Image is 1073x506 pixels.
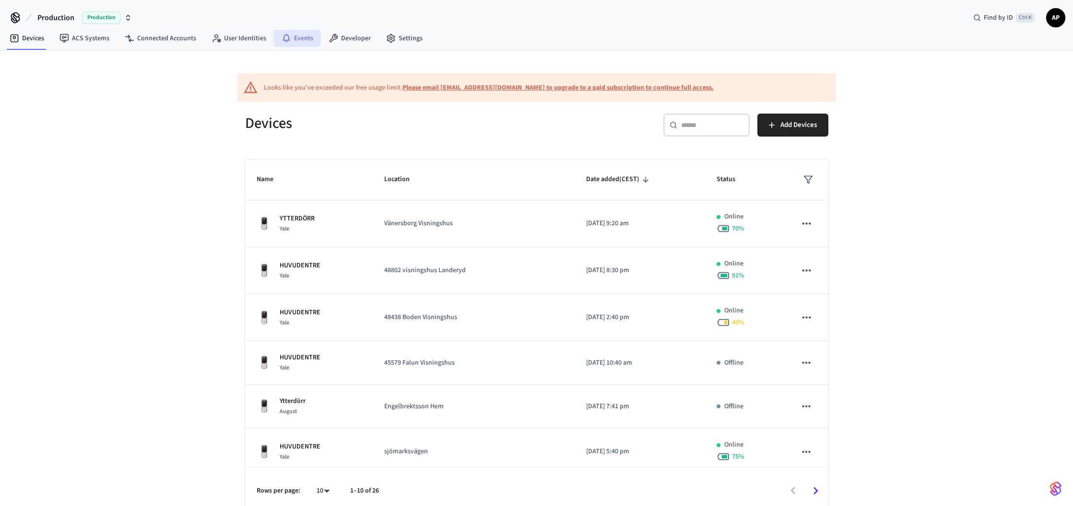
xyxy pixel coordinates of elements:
[257,399,272,414] img: Yale Assure Touchscreen Wifi Smart Lock, Satin Nickel, Front
[384,265,563,276] p: 48802 visningshus Landeryd
[280,214,315,224] p: YTTERDÖRR
[757,114,828,137] button: Add Devices
[264,83,714,93] div: Looks like you've exceeded our free usage limit.
[732,318,744,327] span: 40 %
[384,402,563,412] p: Engelbrektsson Hem
[384,218,563,229] p: Vänersborg Visningshus
[52,30,117,47] a: ACS Systems
[312,484,335,498] div: 10
[586,312,694,322] p: [DATE] 2:40 pm
[350,486,379,496] p: 1–10 of 26
[732,452,744,461] span: 75 %
[1016,13,1035,23] span: Ctrl K
[245,114,531,133] h5: Devices
[280,407,297,415] span: August
[1050,481,1061,496] img: SeamLogoGradient.69752ec5.svg
[280,261,320,271] p: HUVUDENTRE
[1047,9,1064,26] span: AP
[82,11,120,24] span: Production
[384,172,422,187] span: Location
[280,353,320,363] p: HUVUDENTRE
[586,447,694,457] p: [DATE] 5:40 pm
[732,224,744,233] span: 70 %
[257,444,272,460] img: Yale Assure Touchscreen Wifi Smart Lock, Satin Nickel, Front
[384,447,563,457] p: sjömarksvägen
[586,218,694,229] p: [DATE] 9:20 am
[586,265,694,276] p: [DATE] 8:30 pm
[280,272,289,280] span: Yale
[37,12,74,23] span: Production
[117,30,204,47] a: Connected Accounts
[384,312,563,322] p: 48438 Boden Visningshus
[724,306,743,316] p: Online
[586,358,694,368] p: [DATE] 10:40 am
[402,83,714,92] a: Please email [EMAIL_ADDRESS][DOMAIN_NAME] to upgrade to a paid subscription to continue full access.
[2,30,52,47] a: Devices
[274,30,321,47] a: Events
[257,310,272,325] img: Yale Assure Touchscreen Wifi Smart Lock, Satin Nickel, Front
[378,30,430,47] a: Settings
[280,319,289,327] span: Yale
[724,212,743,222] p: Online
[257,263,272,278] img: Yale Assure Touchscreen Wifi Smart Lock, Satin Nickel, Front
[280,442,320,452] p: HUVUDENTRE
[1046,8,1065,27] button: AP
[257,172,286,187] span: Name
[724,440,743,450] p: Online
[724,402,743,412] p: Offline
[280,396,306,406] p: Ytterdörr
[280,308,320,318] p: HUVUDENTRE
[804,480,827,502] button: Go to next page
[966,9,1042,26] div: Find by IDCtrl K
[724,259,743,269] p: Online
[280,453,289,461] span: Yale
[717,172,748,187] span: Status
[257,355,272,370] img: Yale Assure Touchscreen Wifi Smart Lock, Satin Nickel, Front
[257,486,300,496] p: Rows per page:
[732,271,744,280] span: 91 %
[984,13,1013,23] span: Find by ID
[257,216,272,231] img: Yale Assure Touchscreen Wifi Smart Lock, Satin Nickel, Front
[321,30,378,47] a: Developer
[280,364,289,372] span: Yale
[280,225,289,233] span: Yale
[586,172,652,187] span: Date added(CEST)
[586,402,694,412] p: [DATE] 7:41 pm
[384,358,563,368] p: 45579 Falun Visningshus
[780,119,817,131] span: Add Devices
[204,30,274,47] a: User Identities
[724,358,743,368] p: Offline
